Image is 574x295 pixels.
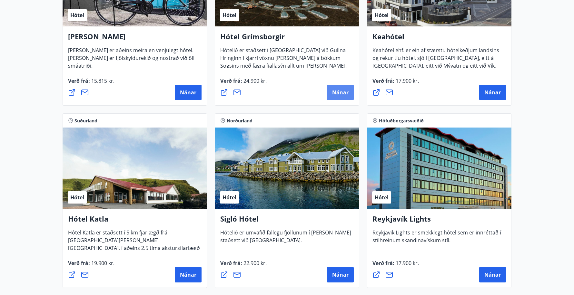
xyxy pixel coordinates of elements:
h4: Reykjavík Lights [372,214,506,229]
span: 24.900 kr. [242,77,267,84]
span: Suðurland [74,118,97,124]
span: Hótel [375,194,389,201]
span: 22.900 kr. [242,260,267,267]
span: [PERSON_NAME] er aðeins meira en venjulegt hótel. [PERSON_NAME] er fjölskyldurekið og nostrað við... [68,47,194,74]
span: 15.815 kr. [90,77,114,84]
span: 17.900 kr. [394,77,419,84]
span: Keahótel ehf. er ein af stærstu hótelkeðjum landsins og rekur tíu hótel, sjö í [GEOGRAPHIC_DATA],... [372,47,499,90]
span: Hótel [70,12,84,19]
button: Nánar [175,85,202,100]
button: Nánar [327,267,354,282]
span: Verð frá : [220,260,267,272]
span: Hótelið er staðsett í [GEOGRAPHIC_DATA] við Gullna Hringinn í kjarri vöxnu [PERSON_NAME] á bökkum... [220,47,347,90]
span: Höfuðborgarsvæðið [379,118,424,124]
span: Hótel [375,12,389,19]
h4: Hótel Katla [68,214,202,229]
h4: [PERSON_NAME] [68,32,202,46]
span: Hótelið er umvafið fallegu fjöllunum í [PERSON_NAME] staðsett við [GEOGRAPHIC_DATA]. [220,229,351,249]
h4: Sigló Hótel [220,214,354,229]
span: Nánar [180,89,196,96]
button: Nánar [327,85,354,100]
span: Hótel [70,194,84,201]
span: Nánar [180,271,196,278]
span: Nánar [332,271,349,278]
span: Nánar [484,271,501,278]
h4: Keahótel [372,32,506,46]
button: Nánar [479,267,506,282]
span: Verð frá : [220,77,267,90]
span: Hótel [223,194,236,201]
span: Hótel Katla er staðsett í 5 km fjarlægð frá [GEOGRAPHIC_DATA][PERSON_NAME][GEOGRAPHIC_DATA], í að... [68,229,200,264]
span: Reykjavik Lights er smekklegt hótel sem er innréttað í stílhreinum skandinavískum stíl. [372,229,501,249]
span: Hótel [223,12,236,19]
span: Nánar [484,89,501,96]
span: Verð frá : [68,260,114,272]
span: Norðurland [227,118,252,124]
span: Verð frá : [68,77,114,90]
span: 17.900 kr. [394,260,419,267]
span: Verð frá : [372,260,419,272]
span: 19.900 kr. [90,260,114,267]
button: Nánar [479,85,506,100]
span: Nánar [332,89,349,96]
button: Nánar [175,267,202,282]
h4: Hótel Grímsborgir [220,32,354,46]
span: Verð frá : [372,77,419,90]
